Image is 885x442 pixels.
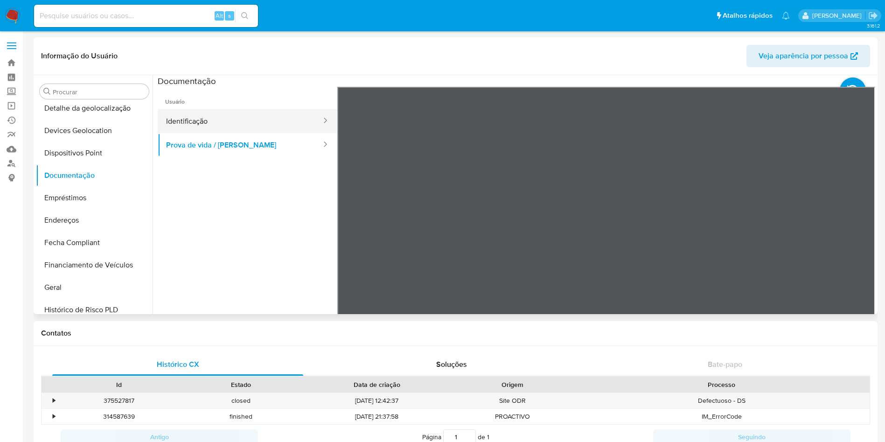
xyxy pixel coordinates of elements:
[180,393,302,408] div: closed
[36,276,153,299] button: Geral
[36,164,153,187] button: Documentação
[36,299,153,321] button: Histórico de Risco PLD
[302,409,452,424] div: [DATE] 21:37:58
[746,45,870,67] button: Veja aparência por pessoa
[36,232,153,254] button: Fecha Compliant
[58,393,180,408] div: 375527817
[782,12,790,20] a: Notificações
[157,359,199,370] span: Histórico CX
[228,11,231,20] span: s
[309,380,445,389] div: Data de criação
[452,393,574,408] div: Site ODR
[41,329,870,338] h1: Contatos
[43,88,51,95] button: Procurar
[708,359,742,370] span: Bate-papo
[58,409,180,424] div: 314587639
[216,11,223,20] span: Alt
[574,409,870,424] div: IM_ErrorCode
[34,10,258,22] input: Pesquise usuários ou casos...
[64,380,174,389] div: Id
[574,393,870,408] div: Defectuoso - DS
[759,45,848,67] span: Veja aparência por pessoa
[53,412,55,421] div: •
[36,209,153,232] button: Endereços
[187,380,296,389] div: Estado
[36,254,153,276] button: Financiamento de Veículos
[452,409,574,424] div: PROACTIVO
[36,142,153,164] button: Dispositivos Point
[180,409,302,424] div: finished
[302,393,452,408] div: [DATE] 12:42:37
[36,187,153,209] button: Empréstimos
[580,380,863,389] div: Processo
[458,380,567,389] div: Origem
[36,97,153,119] button: Detalhe da geolocalização
[868,11,878,21] a: Sair
[53,396,55,405] div: •
[723,11,773,21] span: Atalhos rápidos
[436,359,467,370] span: Soluções
[41,51,118,61] h1: Informação do Usuário
[53,88,145,96] input: Procurar
[487,432,489,442] span: 1
[235,9,254,22] button: search-icon
[36,119,153,142] button: Devices Geolocation
[812,11,865,20] p: magno.ferreira@mercadopago.com.br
